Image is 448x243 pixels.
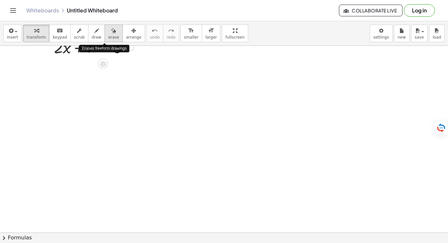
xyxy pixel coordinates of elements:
[57,27,63,35] i: keyboard
[49,25,71,42] button: keyboardkeypad
[26,7,59,14] a: Whiteboards
[429,25,445,42] button: load
[23,25,49,42] button: transform
[53,35,67,40] span: keypad
[433,35,441,40] span: load
[394,25,410,42] button: new
[79,45,129,52] div: Erases freeform drawings
[98,59,108,69] div: Apply the same math to both sides of the equation
[180,25,202,42] button: format_sizesmaller
[188,27,194,35] i: format_size
[184,35,198,40] span: smaller
[146,25,163,42] button: undoundo
[163,25,179,42] button: redoredo
[7,35,18,40] span: insert
[205,35,217,40] span: larger
[70,25,88,42] button: scrub
[222,25,248,42] button: fullscreen
[345,8,397,13] span: Collaborate Live
[152,27,158,35] i: undo
[411,25,428,42] button: save
[339,5,402,16] button: Collaborate Live
[122,25,145,42] button: arrange
[167,35,176,40] span: redo
[404,4,435,17] button: Log in
[398,35,406,40] span: new
[108,35,119,40] span: erase
[168,27,174,35] i: redo
[8,5,18,16] button: Toggle navigation
[225,35,244,40] span: fullscreen
[74,35,85,40] span: scrub
[92,35,102,40] span: draw
[88,25,105,42] button: draw
[202,25,220,42] button: format_sizelarger
[415,35,424,40] span: save
[208,27,214,35] i: format_size
[27,35,46,40] span: transform
[373,35,389,40] span: settings
[126,35,141,40] span: arrange
[150,35,160,40] span: undo
[370,25,393,42] button: settings
[3,25,22,42] button: insert
[104,25,122,42] button: erase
